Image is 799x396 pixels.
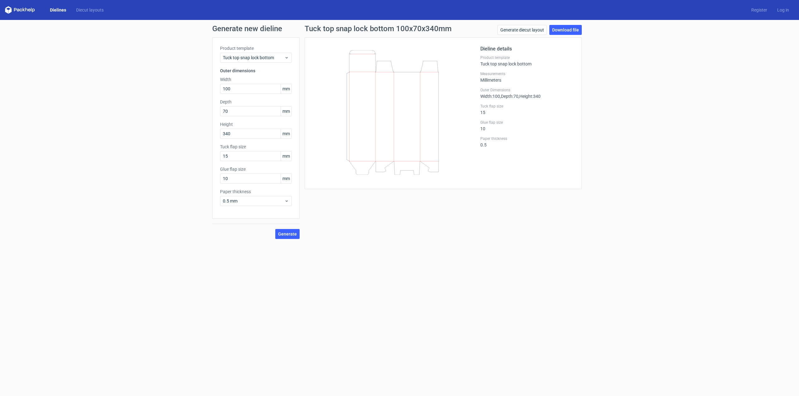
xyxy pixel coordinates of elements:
span: Generate [278,232,297,236]
h3: Outer dimensions [220,68,292,74]
span: Tuck top snap lock bottom [223,55,284,61]
h1: Generate new dieline [212,25,587,32]
label: Outer Dimensions [480,88,574,93]
a: Diecut layouts [71,7,109,13]
label: Tuck flap size [220,144,292,150]
span: mm [281,174,292,183]
label: Glue flap size [480,120,574,125]
a: Download file [549,25,582,35]
label: Glue flap size [220,166,292,172]
label: Paper thickness [220,188,292,195]
span: mm [281,84,292,93]
h1: Tuck top snap lock bottom 100x70x340mm [305,25,452,32]
div: Millimeters [480,71,574,83]
h2: Dieline details [480,45,574,53]
span: Width : 100 [480,94,500,99]
label: Measurements [480,71,574,76]
a: Dielines [45,7,71,13]
span: mm [281,129,292,138]
span: mm [281,151,292,161]
div: 10 [480,120,574,131]
a: Register [746,7,772,13]
span: , Depth : 70 [500,94,518,99]
label: Paper thickness [480,136,574,141]
div: 15 [480,104,574,115]
span: 0.5 mm [223,198,284,204]
button: Generate [275,229,300,239]
span: mm [281,107,292,116]
label: Depth [220,99,292,105]
a: Generate diecut layout [498,25,547,35]
div: 0.5 [480,136,574,147]
label: Tuck flap size [480,104,574,109]
a: Log in [772,7,794,13]
label: Height [220,121,292,127]
span: , Height : 340 [518,94,541,99]
label: Product template [480,55,574,60]
div: Tuck top snap lock bottom [480,55,574,66]
label: Width [220,76,292,83]
label: Product template [220,45,292,51]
